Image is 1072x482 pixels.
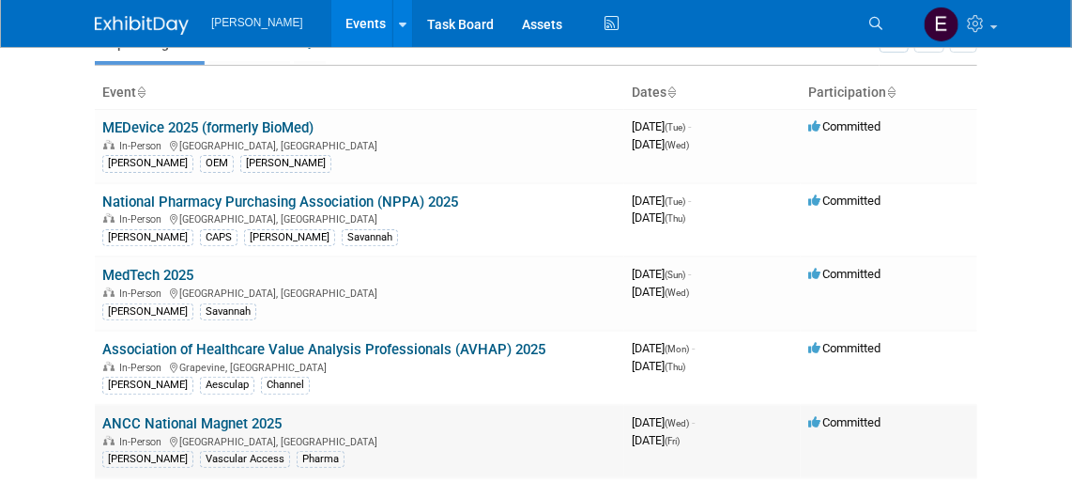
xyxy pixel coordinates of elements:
th: Event [95,77,624,109]
div: [PERSON_NAME] [102,229,193,246]
a: Sort by Event Name [136,85,145,100]
a: National Pharmacy Purchasing Association (NPPA) 2025 [102,194,458,210]
span: [DATE] [632,137,689,151]
span: [DATE] [632,433,680,447]
span: In-Person [119,436,167,448]
span: Committed [808,267,881,281]
span: (Wed) [665,418,689,428]
span: - [688,194,691,208]
span: (Sun) [665,270,685,280]
img: In-Person Event [103,436,115,445]
span: In-Person [119,213,167,225]
img: In-Person Event [103,288,115,297]
div: [PERSON_NAME] [240,155,331,172]
span: (Wed) [665,288,689,298]
span: [DATE] [632,415,695,429]
span: In-Person [119,288,167,300]
a: MEDevice 2025 (formerly BioMed) [102,119,314,136]
span: - [692,341,695,355]
a: Sort by Participation Type [886,85,896,100]
div: Grapevine, [GEOGRAPHIC_DATA] [102,359,617,374]
div: [PERSON_NAME] [244,229,335,246]
a: Sort by Start Date [666,85,676,100]
div: [GEOGRAPHIC_DATA], [GEOGRAPHIC_DATA] [102,210,617,225]
span: (Thu) [665,362,685,372]
img: In-Person Event [103,213,115,223]
a: Association of Healthcare Value Analysis Professionals (AVHAP) 2025 [102,341,545,358]
div: [PERSON_NAME] [102,155,193,172]
span: [DATE] [632,285,689,299]
div: Channel [261,377,310,394]
span: - [688,267,691,281]
a: MedTech 2025 [102,267,193,284]
span: (Tue) [665,196,685,207]
div: OEM [200,155,234,172]
img: ExhibitDay [95,16,189,35]
div: [PERSON_NAME] [102,303,193,320]
a: ANCC National Magnet 2025 [102,415,282,432]
div: CAPS [200,229,237,246]
span: In-Person [119,362,167,374]
div: Vascular Access [200,451,290,468]
span: - [688,119,691,133]
span: - [692,415,695,429]
th: Dates [624,77,801,109]
span: Committed [808,341,881,355]
span: (Mon) [665,344,689,354]
span: (Wed) [665,140,689,150]
span: (Fri) [665,436,680,446]
div: Savannah [342,229,398,246]
span: [PERSON_NAME] [211,16,303,29]
div: [GEOGRAPHIC_DATA], [GEOGRAPHIC_DATA] [102,137,617,152]
img: In-Person Event [103,140,115,149]
div: [PERSON_NAME] [102,451,193,468]
div: [GEOGRAPHIC_DATA], [GEOGRAPHIC_DATA] [102,285,617,300]
img: In-Person Event [103,362,115,371]
div: [PERSON_NAME] [102,377,193,394]
span: [DATE] [632,119,691,133]
span: Committed [808,194,881,208]
div: Aesculap [200,377,254,394]
span: In-Person [119,140,167,152]
span: [DATE] [632,267,691,281]
span: [DATE] [632,359,685,373]
div: [GEOGRAPHIC_DATA], [GEOGRAPHIC_DATA] [102,433,617,448]
span: [DATE] [632,210,685,225]
span: [DATE] [632,341,695,355]
span: [DATE] [632,194,691,208]
span: Committed [808,415,881,429]
span: Committed [808,119,881,133]
img: Emily Janik [924,7,959,42]
div: Savannah [200,303,256,320]
div: Pharma [297,451,345,468]
span: (Tue) [665,122,685,132]
span: (Thu) [665,213,685,224]
th: Participation [801,77,977,109]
